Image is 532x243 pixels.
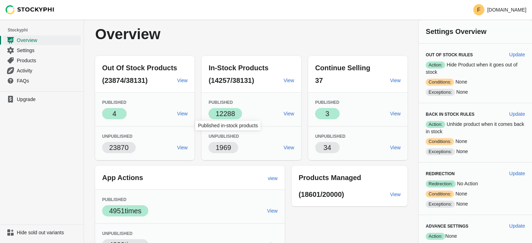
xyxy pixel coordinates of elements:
span: 12288 [215,110,235,117]
img: Stockyphi [6,5,55,14]
p: Hide Product when it goes out of stock [426,61,525,76]
button: Update [506,167,528,180]
span: View [390,78,400,83]
span: Update [509,171,525,176]
a: Hide sold out variants [3,228,81,237]
span: Unpublished [102,134,133,139]
span: 34 [324,144,331,151]
span: Settings Overview [426,28,486,35]
a: View [174,107,190,120]
span: Action: [426,233,445,240]
span: Products Managed [299,174,361,181]
span: View [177,145,187,150]
span: View [177,111,187,116]
button: Update [506,108,528,120]
span: Redirection: [426,180,455,187]
a: view [265,172,281,185]
button: Update [506,220,528,232]
a: View [281,74,297,87]
a: View [174,141,190,154]
p: [DOMAIN_NAME] [487,7,526,13]
a: Settings [3,45,81,55]
span: View [177,78,187,83]
a: View [281,141,297,154]
a: View [387,141,403,154]
span: Avatar with initials F [473,4,484,15]
span: Published [102,100,126,105]
p: None [426,138,525,145]
span: Conditions: [426,138,454,145]
span: Settings [17,47,79,54]
span: In-Stock Products [208,64,268,72]
a: View [174,74,190,87]
a: View [387,188,403,201]
span: Conditions: [426,191,454,198]
span: 37 [315,77,323,84]
span: Overview [17,37,79,44]
a: View [387,74,403,87]
span: Unpublished [102,231,133,236]
p: No Action [426,180,525,187]
span: View [390,111,400,116]
h3: Back in Stock Rules [426,112,504,117]
p: None [426,88,525,96]
span: Exceptions: [426,148,455,155]
span: View [284,78,294,83]
a: FAQs [3,76,81,86]
span: Activity [17,67,79,74]
a: Products [3,55,81,65]
span: Update [509,111,525,117]
a: Upgrade [3,94,81,104]
span: 23870 [109,144,129,151]
span: Stockyphi [8,27,84,34]
span: View [267,208,278,214]
span: View [390,192,400,197]
button: Avatar with initials F[DOMAIN_NAME] [470,3,529,17]
span: Published [208,100,233,105]
button: Update [506,48,528,61]
a: Activity [3,65,81,76]
p: None [426,200,525,208]
span: Action: [426,62,445,69]
a: View [387,107,403,120]
span: View [284,145,294,150]
span: View [390,145,400,150]
h3: Out of Stock Rules [426,52,504,58]
span: Unpublished [315,134,346,139]
span: (18601/20000) [299,191,344,198]
span: view [268,176,278,181]
p: Overview [95,27,281,42]
p: None [426,78,525,86]
span: Update [509,52,525,57]
p: Unhide product when it comes back in stock [426,121,525,135]
h3: Redirection [426,171,504,177]
span: 3 [325,110,329,117]
span: Products [17,57,79,64]
span: Unpublished [208,134,239,139]
span: (14257/38131) [208,77,254,84]
span: 4951 times [109,207,141,215]
p: None [426,233,525,240]
p: 1969 [215,143,231,152]
span: Upgrade [17,96,79,103]
p: None [426,148,525,155]
span: App Actions [102,174,143,181]
span: Hide sold out variants [17,229,79,236]
span: Published [102,197,126,202]
span: Update [509,223,525,229]
a: View [281,107,297,120]
a: View [264,205,281,217]
span: View [284,111,294,116]
span: Action: [426,121,445,128]
span: 4 [112,110,116,117]
p: None [426,190,525,198]
span: Out Of Stock Products [102,64,177,72]
span: FAQs [17,77,79,84]
span: Conditions: [426,79,454,86]
span: Exceptions: [426,201,455,208]
text: F [477,7,481,13]
span: Continue Selling [315,64,370,72]
h3: Advance Settings [426,223,504,229]
a: Overview [3,35,81,45]
span: Published [315,100,339,105]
